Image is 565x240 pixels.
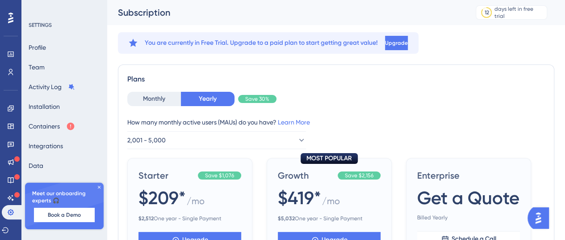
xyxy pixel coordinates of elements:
span: You are currently in Free Trial. Upgrade to a paid plan to start getting great value! [145,38,378,48]
span: Save $2,156 [345,172,373,179]
div: MOST POPULAR [301,153,358,164]
span: / mo [187,195,205,211]
span: One year - Single Payment [278,215,381,222]
div: SETTINGS [29,21,101,29]
button: Team [29,59,45,75]
span: Get a Quote [417,185,519,210]
div: Plans [127,74,545,85]
div: How many monthly active users (MAUs) do you have? [127,117,545,128]
button: Activity Log [29,79,75,95]
span: $419* [278,185,321,210]
button: Installation [29,99,60,115]
span: Book a Demo [48,211,81,219]
span: $209* [138,185,186,210]
div: days left in free trial [494,5,544,20]
button: Book a Demo [34,208,95,222]
span: Enterprise [417,169,520,182]
b: $ 5,032 [278,215,295,222]
button: Localization [29,177,63,193]
div: 12 [484,9,489,16]
span: Upgrade [385,39,408,47]
button: Integrations [29,138,63,154]
span: Meet our onboarding experts 🎧 [32,190,96,204]
button: Yearly [181,92,234,106]
span: / mo [322,195,340,211]
span: Save 30% [245,95,269,103]
button: 2,001 - 5,000 [127,131,306,149]
div: Subscription [118,6,453,19]
button: Data [29,158,43,174]
button: Profile [29,39,46,56]
span: One year - Single Payment [138,215,241,222]
iframe: UserGuiding AI Assistant Launcher [527,205,554,231]
span: Growth [278,169,334,182]
b: $ 2,512 [138,215,154,222]
button: Upgrade [385,36,408,50]
span: Save $1,076 [205,172,234,179]
button: Monthly [127,92,181,106]
span: 2,001 - 5,000 [127,135,166,146]
span: Starter [138,169,194,182]
button: Containers [29,118,75,134]
a: Learn More [278,119,310,126]
span: Billed Yearly [417,214,520,221]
